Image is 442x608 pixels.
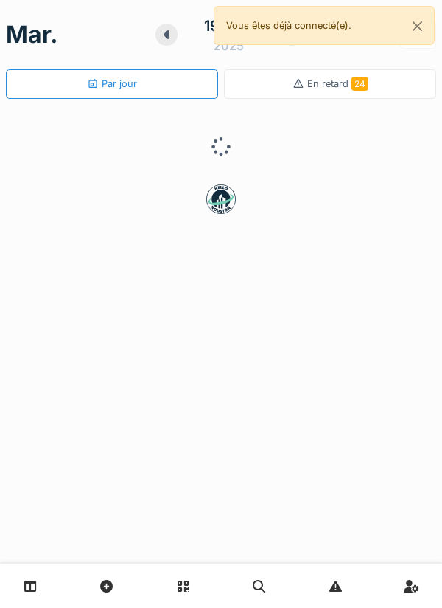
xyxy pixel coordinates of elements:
[307,78,368,89] span: En retard
[204,15,254,37] div: 19 août
[214,6,435,45] div: Vous êtes déjà connecté(e).
[87,77,137,91] div: Par jour
[401,7,434,46] button: Close
[351,77,368,91] span: 24
[206,184,236,214] img: badge-BVDL4wpA.svg
[214,37,244,55] div: 2025
[6,21,58,49] h1: mar.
